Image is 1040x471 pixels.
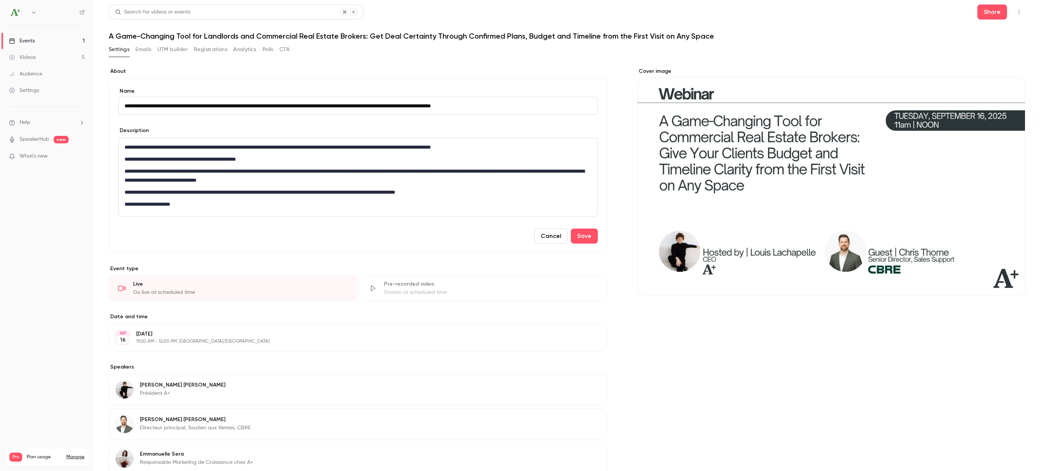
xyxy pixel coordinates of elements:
[573,380,601,392] button: Edit
[133,280,347,288] div: Live
[109,408,607,440] div: Chris Thorne[PERSON_NAME] [PERSON_NAME]Directeur principal, Soutien aux Ventes, CBRE
[140,459,254,466] p: Responsable Marketing de Croissance chez A+
[118,87,598,95] label: Name
[9,119,85,126] li: help-dropdown-opener
[109,68,607,75] label: About
[140,390,225,397] p: Président A+
[233,44,257,56] button: Analytics
[73,462,84,468] p: / 90
[136,330,567,338] p: [DATE]
[116,450,134,468] img: Emmanuelle Sera
[360,275,608,301] div: Pre-recorded videoStream at scheduled time
[118,127,149,134] label: Description
[109,265,607,272] p: Event type
[135,44,151,56] button: Emails
[384,280,598,288] div: Pre-recorded video
[133,289,347,296] div: Go live at scheduled time
[9,37,35,45] div: Events
[140,424,251,432] p: Directeur principal, Soutien aux Ventes, CBRE
[263,44,273,56] button: Polls
[109,363,607,371] label: Speakers
[66,454,84,460] a: Manage
[115,8,190,16] div: Search for videos or events
[73,463,76,467] span: 5
[20,152,48,160] span: What's new
[9,87,39,94] div: Settings
[279,44,290,56] button: CTA
[573,415,601,427] button: Edit
[109,32,1025,41] h1: A Game-Changing Tool for Landlords and Commercial Real Estate Brokers: Get Deal Certainty Through...
[116,415,134,433] img: Chris Thorne
[109,44,129,56] button: Settings
[118,138,598,217] section: description
[9,462,24,468] p: Videos
[194,44,227,56] button: Registrations
[384,289,598,296] div: Stream at scheduled time
[9,54,36,61] div: Videos
[9,70,42,78] div: Audience
[977,5,1007,20] button: Share
[136,339,567,345] p: 11:00 AM - 12:00 PM, [GEOGRAPHIC_DATA]/[GEOGRAPHIC_DATA]
[54,136,69,143] span: new
[109,313,607,321] label: Date and time
[120,336,126,344] p: 16
[109,275,357,301] div: LiveGo live at scheduled time
[140,381,225,389] p: [PERSON_NAME] [PERSON_NAME]
[534,229,568,244] button: Cancel
[140,450,254,458] p: Emmanuelle Sera
[116,381,134,399] img: Louis Lachapelle
[637,68,1025,295] section: Cover image
[140,416,251,423] p: [PERSON_NAME] [PERSON_NAME]
[20,119,30,126] span: Help
[158,44,188,56] button: UTM builder
[571,229,598,244] button: Save
[27,454,62,460] span: Plan usage
[1004,274,1019,289] button: cover-image
[637,68,1025,75] label: Cover image
[573,449,601,461] button: Edit
[9,453,22,462] span: Pro
[109,374,607,405] div: Louis Lachapelle[PERSON_NAME] [PERSON_NAME]Président A+
[116,331,129,336] div: SEP
[20,135,49,143] a: SpeakerHub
